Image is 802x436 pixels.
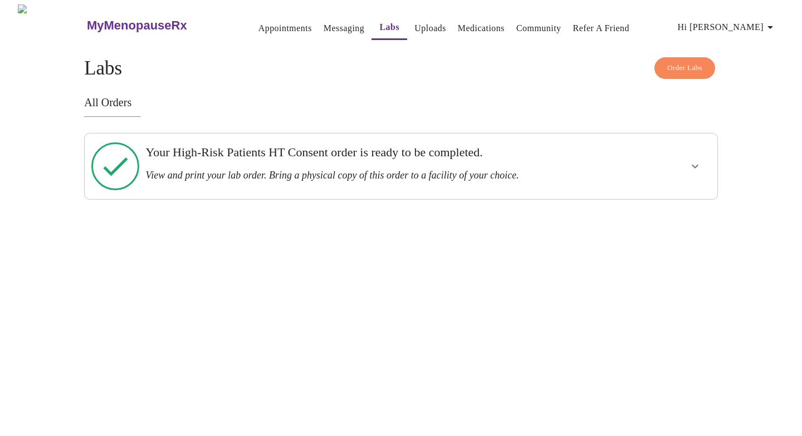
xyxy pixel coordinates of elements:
span: Order Labs [667,62,702,75]
button: Messaging [319,17,369,39]
button: Labs [371,16,407,40]
img: MyMenopauseRx Logo [18,4,85,46]
button: Hi [PERSON_NAME] [673,16,781,38]
button: show more [682,153,708,180]
a: MyMenopauseRx [85,6,231,45]
h4: Labs [84,57,718,80]
a: Refer a Friend [573,21,630,36]
a: Appointments [258,21,312,36]
button: Appointments [254,17,316,39]
h3: All Orders [84,96,718,109]
button: Order Labs [654,57,715,79]
button: Medications [453,17,509,39]
a: Community [516,21,561,36]
button: Community [512,17,566,39]
h3: MyMenopauseRx [87,18,187,33]
h3: Your High-Risk Patients HT Consent order is ready to be completed. [145,145,595,160]
a: Labs [379,19,399,35]
a: Uploads [414,21,446,36]
h3: View and print your lab order. Bring a physical copy of this order to a facility of your choice. [145,170,595,181]
span: Hi [PERSON_NAME] [678,19,777,35]
button: Refer a Friend [569,17,634,39]
button: Uploads [410,17,451,39]
a: Messaging [324,21,364,36]
a: Medications [458,21,505,36]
